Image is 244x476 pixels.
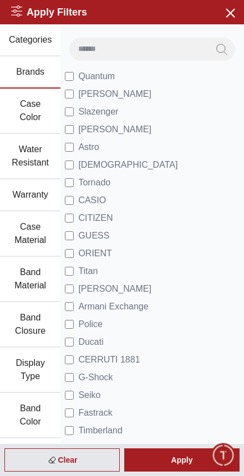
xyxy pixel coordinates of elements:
span: CASIO [78,194,106,207]
input: Ducati [65,338,74,346]
input: GUESS [65,231,74,240]
span: [PERSON_NAME] [78,282,151,296]
input: CITIZEN [65,214,74,223]
input: Fastrack [65,408,74,417]
input: [DEMOGRAPHIC_DATA] [65,161,74,169]
div: Apply [124,448,240,472]
span: Tornado [78,176,110,189]
button: Search [209,38,235,61]
span: [DEMOGRAPHIC_DATA] [78,158,177,172]
span: G-Shock [78,371,113,384]
span: Quantum [78,70,115,83]
input: Slazenger [65,107,74,116]
input: Seiko [65,391,74,400]
span: Tsar Bomba [78,442,125,455]
span: ORIENT [78,247,111,260]
span: Timberland [78,424,122,437]
input: Astro [65,143,74,152]
span: Fastrack [78,406,112,420]
div: Clear [4,448,120,472]
div: Chat Widget [211,443,236,468]
span: Police [78,318,103,331]
input: Quantum [65,72,74,81]
span: GUESS [78,229,109,242]
span: [PERSON_NAME] [78,87,151,101]
span: Titan [78,265,98,278]
input: CASIO [65,196,74,205]
input: Tornado [65,178,74,187]
input: CERRUTI 1881 [65,355,74,364]
span: [PERSON_NAME] [78,123,151,136]
input: Police [65,320,74,329]
input: Timberland [65,426,74,435]
span: CITIZEN [78,211,113,225]
span: Seiko [78,389,100,402]
input: [PERSON_NAME] [65,284,74,293]
input: ORIENT [65,249,74,258]
span: Slazenger [78,105,118,118]
input: Armani Exchange [65,302,74,311]
input: [PERSON_NAME] [65,125,74,134]
input: [PERSON_NAME] [65,90,74,99]
input: G-Shock [65,373,74,382]
input: Titan [65,267,74,276]
span: Astro [78,141,99,154]
h2: Apply Filters [11,4,87,20]
span: CERRUTI 1881 [78,353,140,366]
span: Ducati [78,335,103,349]
span: Armani Exchange [78,300,148,313]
